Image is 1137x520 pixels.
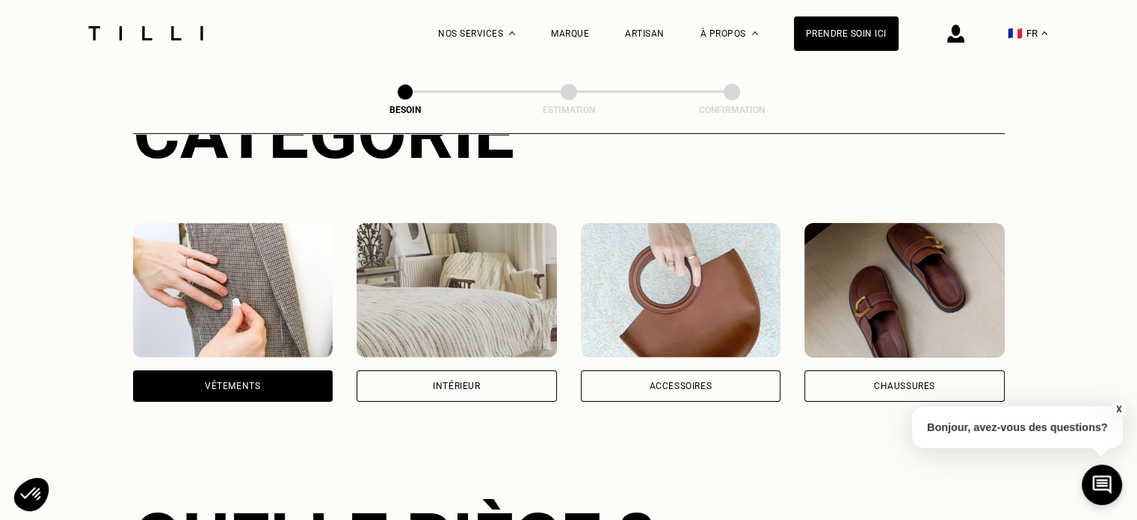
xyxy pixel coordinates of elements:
a: Artisan [625,28,665,39]
img: Chaussures [804,223,1005,358]
a: Marque [551,28,589,39]
div: Accessoires [649,382,712,391]
img: icône connexion [947,25,964,43]
span: 🇫🇷 [1008,26,1023,40]
div: Confirmation [657,105,807,115]
div: Chaussures [874,382,935,391]
p: Bonjour, avez-vous des questions? [912,406,1123,448]
img: Menu déroulant [509,31,515,35]
img: menu déroulant [1041,31,1047,35]
div: Vêtements [205,382,260,391]
button: X [1111,401,1126,417]
img: Vêtements [133,223,333,358]
img: Logo du service de couturière Tilli [83,26,209,40]
div: Estimation [494,105,644,115]
img: Intérieur [357,223,557,358]
a: Prendre soin ici [794,16,899,51]
img: Menu déroulant à propos [752,31,758,35]
div: Intérieur [433,382,480,391]
img: Accessoires [581,223,781,358]
div: Besoin [330,105,480,115]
